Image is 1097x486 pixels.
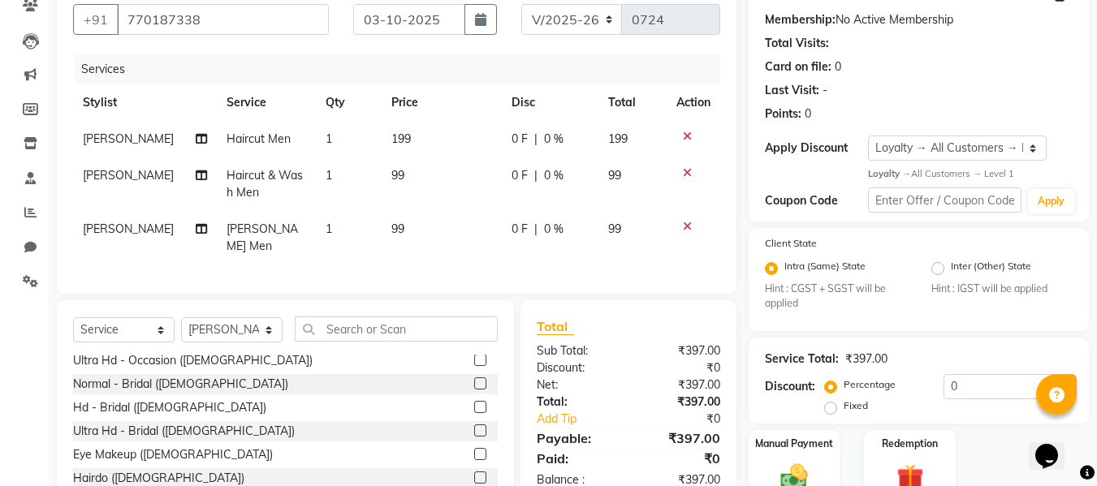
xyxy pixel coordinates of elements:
[391,131,411,146] span: 199
[845,351,888,368] div: ₹397.00
[844,377,896,392] label: Percentage
[882,437,938,451] label: Redemption
[765,351,839,368] div: Service Total:
[534,221,538,238] span: |
[525,428,628,448] div: Payable:
[1029,421,1081,470] iframe: chat widget
[73,84,217,121] th: Stylist
[326,168,332,183] span: 1
[667,84,720,121] th: Action
[217,84,316,121] th: Service
[326,131,332,146] span: 1
[598,84,667,121] th: Total
[646,411,733,428] div: ₹0
[931,282,1073,296] small: Hint : IGST will be applied
[391,168,404,183] span: 99
[525,449,628,468] div: Paid:
[765,378,815,395] div: Discount:
[868,187,1021,213] input: Enter Offer / Coupon Code
[608,131,628,146] span: 199
[805,105,811,123] div: 0
[512,131,528,148] span: 0 F
[73,423,295,440] div: Ultra Hd - Bridal ([DEMOGRAPHIC_DATA])
[537,318,574,335] span: Total
[608,221,621,236] span: 99
[525,359,628,376] div: Discount:
[765,105,801,123] div: Points:
[382,84,502,121] th: Price
[755,437,833,451] label: Manual Payment
[73,376,288,393] div: Normal - Bridal ([DEMOGRAPHIC_DATA])
[544,167,564,184] span: 0 %
[525,411,646,428] a: Add Tip
[326,221,332,236] span: 1
[765,82,819,99] div: Last Visit:
[544,221,564,238] span: 0 %
[765,11,836,28] div: Membership:
[73,399,266,416] div: Hd - Bridal ([DEMOGRAPHIC_DATA])
[75,54,732,84] div: Services
[544,131,564,148] span: 0 %
[608,168,621,183] span: 99
[628,394,732,411] div: ₹397.00
[628,376,732,394] div: ₹397.00
[765,192,867,209] div: Coupon Code
[83,168,174,183] span: [PERSON_NAME]
[316,84,382,121] th: Qty
[765,282,906,312] small: Hint : CGST + SGST will be applied
[227,221,298,253] span: [PERSON_NAME] Men
[502,84,598,121] th: Disc
[512,167,528,184] span: 0 F
[844,398,868,413] label: Fixed
[295,316,498,342] input: Search or Scan
[835,58,841,75] div: 0
[73,446,273,463] div: Eye Makeup ([DEMOGRAPHIC_DATA])
[391,221,404,236] span: 99
[73,352,313,369] div: Ultra Hd - Occasion ([DEMOGRAPHIC_DATA])
[534,131,538,148] span: |
[83,221,174,236] span: [PERSON_NAME]
[868,167,1073,181] div: All Customers → Level 1
[765,140,867,157] div: Apply Discount
[227,168,303,200] span: Haircut & Wash Men
[73,4,119,35] button: +91
[765,35,829,52] div: Total Visits:
[512,221,528,238] span: 0 F
[784,259,866,278] label: Intra (Same) State
[765,58,831,75] div: Card on file:
[525,342,628,359] div: Sub Total:
[765,11,1073,28] div: No Active Membership
[227,131,291,146] span: Haircut Men
[83,131,174,146] span: [PERSON_NAME]
[628,428,732,448] div: ₹397.00
[765,236,817,251] label: Client State
[525,394,628,411] div: Total:
[868,168,911,179] strong: Loyalty →
[628,449,732,468] div: ₹0
[951,259,1031,278] label: Inter (Other) State
[525,376,628,394] div: Net:
[628,359,732,376] div: ₹0
[1028,189,1074,213] button: Apply
[534,167,538,184] span: |
[823,82,827,99] div: -
[117,4,329,35] input: Search by Name/Mobile/Email/Code
[628,342,732,359] div: ₹397.00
